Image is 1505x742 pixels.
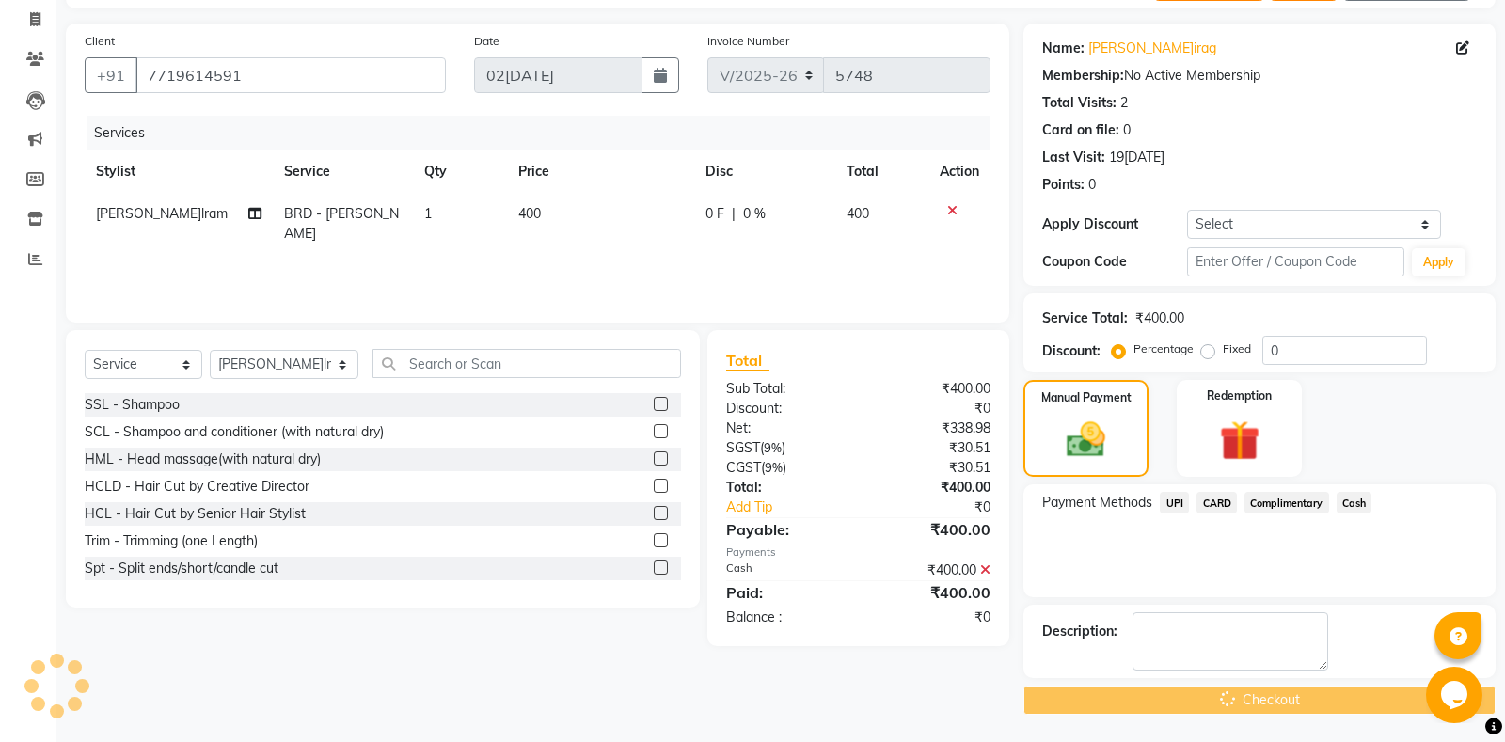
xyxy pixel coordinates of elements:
label: Client [85,33,115,50]
div: SSL - Shampoo [85,395,180,415]
div: Discount: [712,399,859,418]
div: ₹400.00 [859,560,1006,580]
iframe: chat widget [1426,667,1486,723]
div: Total: [712,478,859,497]
div: ₹0 [859,399,1006,418]
th: Price [507,150,694,193]
div: 19[DATE] [1109,148,1164,167]
span: UPI [1160,492,1189,513]
label: Invoice Number [707,33,789,50]
div: Balance : [712,608,859,627]
span: CGST [726,459,761,476]
span: Payment Methods [1042,493,1152,513]
div: ₹338.98 [859,418,1006,438]
div: Total Visits: [1042,93,1117,113]
div: ₹400.00 [1135,308,1184,328]
span: 400 [518,205,541,222]
th: Action [928,150,990,193]
div: Service Total: [1042,308,1128,328]
div: Description: [1042,622,1117,641]
div: Payments [726,545,990,560]
span: Cash [1337,492,1372,513]
img: _gift.svg [1207,416,1273,466]
div: Payable: [712,518,859,541]
span: 0 % [743,204,766,224]
span: BRD - [PERSON_NAME] [284,205,399,242]
div: Paid: [712,581,859,604]
th: Qty [413,150,507,193]
div: ( ) [712,438,859,458]
div: Membership: [1042,66,1124,86]
span: CARD [1196,492,1237,513]
div: 0 [1088,175,1096,195]
div: Sub Total: [712,379,859,399]
div: 2 [1120,93,1128,113]
div: Net: [712,418,859,438]
div: Cash [712,560,859,580]
div: Last Visit: [1042,148,1105,167]
div: Apply Discount [1042,214,1187,234]
div: ₹0 [883,497,1006,517]
th: Disc [694,150,834,193]
label: Date [474,33,499,50]
div: Trim - Trimming (one Length) [85,531,258,551]
span: 9% [765,460,783,475]
th: Service [273,150,414,193]
div: ₹400.00 [859,379,1006,399]
div: HCL - Hair Cut by Senior Hair Stylist [85,504,306,524]
div: Coupon Code [1042,252,1187,272]
div: HCLD - Hair Cut by Creative Director [85,477,309,497]
div: Spt - Split ends/short/candle cut [85,559,278,578]
div: ₹400.00 [859,478,1006,497]
label: Percentage [1133,340,1194,357]
div: ( ) [712,458,859,478]
div: Points: [1042,175,1085,195]
input: Search by Name/Mobile/Email/Code [135,57,446,93]
div: ₹400.00 [859,581,1006,604]
div: ₹30.51 [859,438,1006,458]
a: Add Tip [712,497,883,517]
label: Redemption [1207,387,1272,404]
div: No Active Membership [1042,66,1477,86]
a: [PERSON_NAME]irag [1088,39,1216,58]
div: Name: [1042,39,1085,58]
div: Services [87,116,1005,150]
span: Complimentary [1244,492,1329,513]
span: SGST [726,439,760,456]
div: ₹400.00 [859,518,1006,541]
div: HML - Head massage(with natural dry) [85,450,321,469]
label: Manual Payment [1041,389,1132,406]
label: Fixed [1223,340,1251,357]
button: +91 [85,57,137,93]
div: Discount: [1042,341,1101,361]
div: SCL - Shampoo and conditioner (with natural dry) [85,422,384,442]
span: 1 [424,205,432,222]
div: ₹0 [859,608,1006,627]
span: | [732,204,736,224]
button: Apply [1412,248,1465,276]
th: Stylist [85,150,273,193]
div: 0 [1123,120,1131,140]
img: _cash.svg [1054,418,1117,462]
span: 9% [764,440,782,455]
span: [PERSON_NAME]lram [96,205,228,222]
span: 400 [847,205,869,222]
div: ₹30.51 [859,458,1006,478]
input: Enter Offer / Coupon Code [1187,247,1404,276]
span: Total [726,351,769,371]
div: Card on file: [1042,120,1119,140]
th: Total [835,150,929,193]
input: Search or Scan [372,349,681,378]
span: 0 F [705,204,724,224]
